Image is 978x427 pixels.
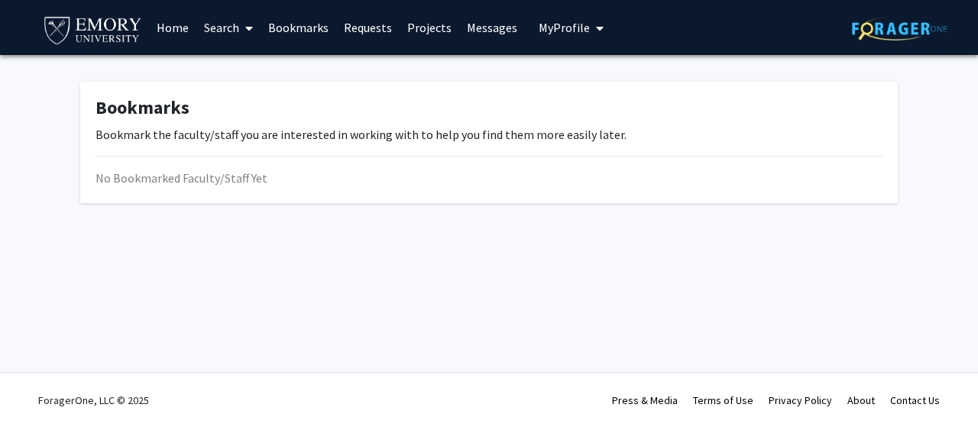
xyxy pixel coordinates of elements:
div: ForagerOne, LLC © 2025 [38,374,149,427]
a: Press & Media [612,393,678,407]
a: Projects [400,1,459,54]
a: Home [149,1,196,54]
a: Privacy Policy [769,393,832,407]
span: My Profile [539,20,590,35]
a: Terms of Use [693,393,753,407]
img: Emory University Logo [42,12,144,47]
a: Bookmarks [261,1,336,54]
a: Messages [459,1,525,54]
div: No Bookmarked Faculty/Staff Yet [96,169,882,187]
p: Bookmark the faculty/staff you are interested in working with to help you find them more easily l... [96,125,882,144]
a: Requests [336,1,400,54]
h1: Bookmarks [96,97,882,119]
a: About [847,393,875,407]
a: Contact Us [890,393,940,407]
img: ForagerOne Logo [852,17,947,40]
a: Search [196,1,261,54]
